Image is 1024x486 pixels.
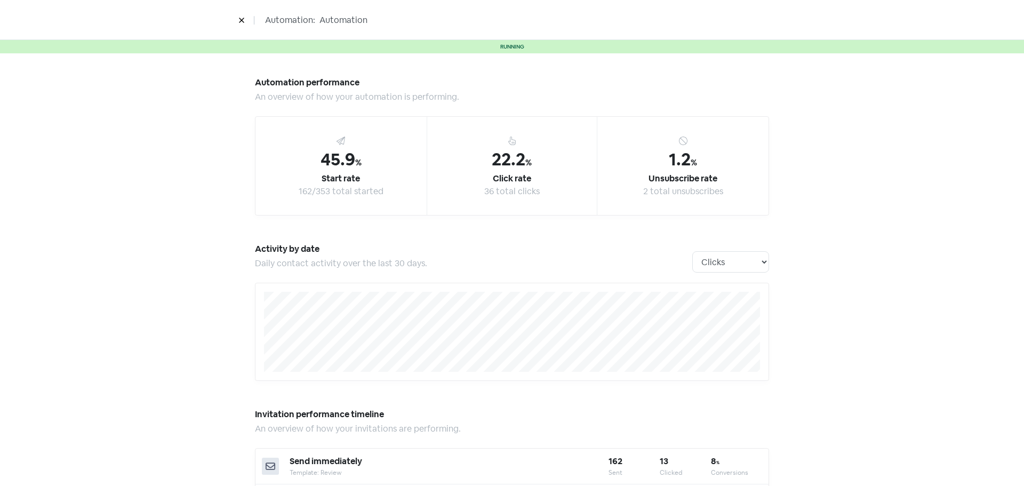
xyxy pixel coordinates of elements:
h5: Automation performance [255,75,769,91]
div: Daily contact activity over the last 30 days. [255,257,692,270]
b: 13 [660,456,668,467]
div: 36 total clicks [484,185,540,198]
span: % [355,157,362,168]
div: An overview of how your invitations are performing. [255,423,769,435]
div: 1.2 [669,147,697,172]
b: 162 [609,456,622,467]
span: % [525,157,532,168]
div: Conversions [711,468,762,477]
span: % [691,157,697,168]
div: 162/353 total started [299,185,383,198]
div: 2 total unsubscribes [643,185,723,198]
div: Template: Review [290,468,609,477]
span: % [716,460,719,465]
div: An overview of how your automation is performing. [255,91,769,103]
div: Clicked [660,468,711,477]
div: Sent [609,468,660,477]
div: Start rate [322,172,360,185]
span: Automation: [265,14,315,27]
h5: Activity by date [255,241,692,257]
span: Send immediately [290,456,362,467]
div: Click rate [493,172,531,185]
div: Unsubscribe rate [649,172,717,185]
div: 22.2 [492,147,532,172]
div: 45.9 [321,147,362,172]
h5: Invitation performance timeline [255,407,769,423]
b: 8 [711,456,719,467]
